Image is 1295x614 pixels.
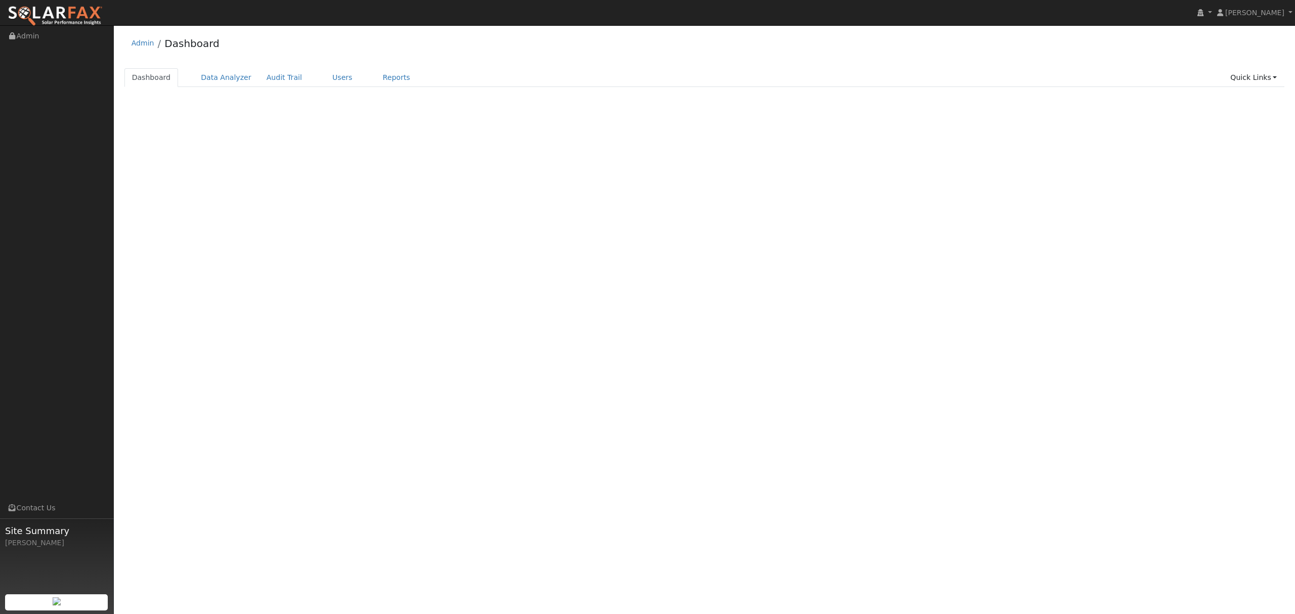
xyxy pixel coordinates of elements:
[1225,9,1284,17] span: [PERSON_NAME]
[375,68,418,87] a: Reports
[132,39,154,47] a: Admin
[5,538,108,548] div: [PERSON_NAME]
[1223,68,1284,87] a: Quick Links
[164,37,220,50] a: Dashboard
[259,68,310,87] a: Audit Trail
[325,68,360,87] a: Users
[8,6,103,27] img: SolarFax
[193,68,259,87] a: Data Analyzer
[124,68,179,87] a: Dashboard
[53,597,61,605] img: retrieve
[5,524,108,538] span: Site Summary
